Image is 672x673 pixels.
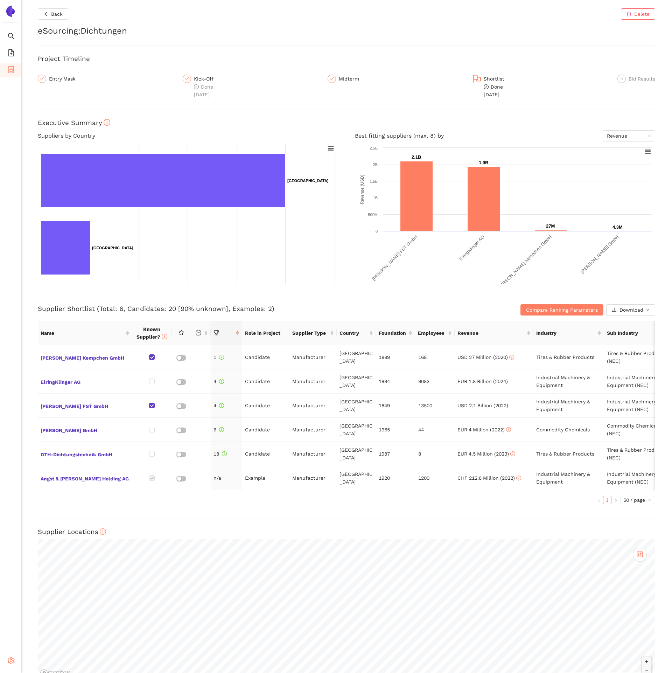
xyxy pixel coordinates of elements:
[242,466,289,490] td: Example
[339,329,368,337] span: Country
[520,304,603,315] button: Compare Ranking Parameters
[242,442,289,466] td: Candidate
[376,345,415,369] td: 1889
[370,179,378,183] text: 1.5B
[368,213,378,217] text: 500M
[484,84,503,97] span: Done [DATE]
[337,369,376,394] td: [GEOGRAPHIC_DATA]
[637,551,643,557] span: control
[533,345,604,369] td: Tires & Rubber Products
[222,451,227,456] span: info-circle
[457,403,508,408] span: USD 2.1 Billion (2022)
[219,427,224,432] span: info-circle
[8,47,15,61] span: file-add
[533,418,604,442] td: Commodity Chemicals
[621,8,655,20] button: deleteDelete
[38,75,178,83] div: Entry Mask
[330,77,334,81] span: check
[473,75,481,83] span: flag
[8,30,15,44] span: search
[603,496,611,504] a: 1
[621,76,623,81] span: 5
[379,329,407,337] span: Foundation
[41,377,129,386] span: ElringKlinger AG
[415,466,455,490] td: 1200
[412,154,421,160] text: 2.1B
[8,655,15,669] span: setting
[418,329,446,337] span: Employees
[49,75,80,83] div: Entry Mask
[339,75,363,83] div: Midterm
[213,330,219,335] span: trophy
[415,442,455,466] td: 8
[533,442,604,466] td: Tires & Rubber Products
[376,321,415,345] th: this column's title is Foundation,this column is sortable
[337,321,376,345] th: this column's title is Country,this column is sortable
[242,321,289,345] th: Role in Project
[619,306,643,314] span: Download
[337,442,376,466] td: [GEOGRAPHIC_DATA]
[289,442,337,466] td: Manufacturer
[536,329,596,337] span: Industry
[191,321,211,345] th: this column is sortable
[533,394,604,418] td: Industrial Machinery & Equipment
[506,427,511,432] span: info-circle
[38,25,655,37] h2: eSourcing : Dichtungen
[213,403,224,408] span: 4
[415,345,455,369] td: 168
[287,179,329,183] text: [GEOGRAPHIC_DATA]
[457,427,511,432] span: EUR 4 Million (2022)
[289,321,337,345] th: this column's title is Supplier Type,this column is sortable
[376,442,415,466] td: 1987
[415,418,455,442] td: 44
[219,379,224,384] span: info-circle
[611,496,620,504] li: Next Page
[242,418,289,442] td: Candidate
[626,12,631,17] span: delete
[580,234,620,275] text: [PERSON_NAME] GmbH
[472,75,613,98] div: Shortlistcheck-circleDone[DATE]
[457,354,514,360] span: USD 27 Million (2020)
[634,10,650,18] span: Delete
[415,321,454,345] th: this column's title is Employees,this column is sortable
[194,84,213,97] span: Done [DATE]
[623,496,652,504] span: 50 / page
[415,369,455,394] td: 9083
[510,451,515,456] span: info-circle
[92,246,133,250] text: [GEOGRAPHIC_DATA]
[496,234,553,291] text: [PERSON_NAME] Kempchen GmbH
[5,6,16,17] img: Logo
[211,466,242,490] td: n/a
[457,379,508,384] span: EUR 1.8 Billion (2024)
[455,321,533,345] th: this column's title is Revenue,this column is sortable
[41,425,129,434] span: [PERSON_NAME] GmbH
[376,418,415,442] td: 1965
[162,334,167,339] span: info-circle
[376,394,415,418] td: 1849
[607,329,667,337] span: Sub Industry
[646,308,650,312] span: down
[612,307,617,313] span: download
[597,498,601,502] span: left
[516,476,521,480] span: info-circle
[457,475,521,481] span: CHF 212.8 Million (2022)
[289,394,337,418] td: Manufacturer
[595,496,603,504] li: Previous Page
[213,451,227,457] span: 18
[603,496,611,504] li: 1
[337,466,376,490] td: [GEOGRAPHIC_DATA]
[38,8,68,20] button: leftBack
[242,345,289,369] td: Candidate
[479,160,488,165] text: 1.9B
[289,345,337,369] td: Manufacturer
[242,394,289,418] td: Candidate
[194,75,218,83] div: Kick-Off
[289,369,337,394] td: Manufacturer
[41,353,129,362] span: [PERSON_NAME] Kempchen GmbH
[178,330,184,335] span: star
[337,345,376,369] td: [GEOGRAPHIC_DATA]
[376,466,415,490] td: 1920
[213,379,224,384] span: 4
[38,321,132,345] th: this column's title is Name,this column is sortable
[38,54,655,63] h3: Project Timeline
